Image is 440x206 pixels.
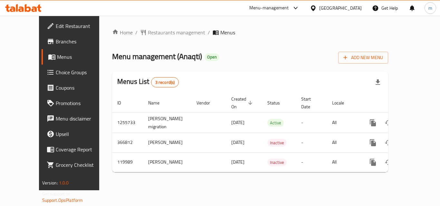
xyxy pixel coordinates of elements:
td: - [296,152,327,172]
td: 119989 [112,152,143,172]
li: / [208,29,210,36]
a: Menus [42,49,112,65]
span: Get support on: [42,190,72,198]
td: [PERSON_NAME] migration [143,112,191,133]
button: Change Status [381,155,396,170]
a: Restaurants management [140,29,205,36]
span: 1.0.0 [59,179,69,187]
td: All [327,152,360,172]
span: [DATE] [231,158,244,166]
div: [GEOGRAPHIC_DATA] [319,4,362,12]
a: Home [112,29,133,36]
span: Promotions [56,99,107,107]
span: Version: [42,179,58,187]
span: Menu management ( Anaqti ) [112,49,202,64]
span: ID [117,99,129,107]
span: Menus [220,29,235,36]
table: enhanced table [112,93,432,172]
td: 1255733 [112,112,143,133]
span: Grocery Checklist [56,161,107,169]
a: Menu disclaimer [42,111,112,126]
td: 366812 [112,133,143,152]
span: Status [267,99,288,107]
button: more [365,155,381,170]
td: All [327,133,360,152]
a: Grocery Checklist [42,157,112,173]
a: Coupons [42,80,112,95]
span: Start Date [301,95,319,111]
span: Inactive [267,139,287,147]
span: Edit Restaurant [56,22,107,30]
h2: Menus List [117,77,179,87]
span: 3 record(s) [151,79,179,85]
span: Branches [56,38,107,45]
span: Restaurants management [148,29,205,36]
span: Created On [231,95,254,111]
span: Coupons [56,84,107,92]
span: Choice Groups [56,68,107,76]
td: [PERSON_NAME] [143,133,191,152]
span: Open [205,54,219,60]
td: - [296,112,327,133]
span: [DATE] [231,138,244,147]
a: Coverage Report [42,142,112,157]
td: [PERSON_NAME] [143,152,191,172]
div: Total records count [151,77,179,87]
button: more [365,135,381,150]
span: Active [267,119,284,127]
span: Locale [332,99,352,107]
span: Coverage Report [56,146,107,153]
button: Change Status [381,115,396,130]
li: / [135,29,138,36]
a: Upsell [42,126,112,142]
td: All [327,112,360,133]
span: Inactive [267,159,287,166]
a: Choice Groups [42,65,112,80]
span: [DATE] [231,118,244,127]
a: Edit Restaurant [42,18,112,34]
span: Vendor [196,99,218,107]
span: m [428,4,432,12]
a: Support.OpsPlatform [42,196,83,204]
span: Upsell [56,130,107,138]
span: Name [148,99,168,107]
nav: breadcrumb [112,29,388,36]
div: Open [205,53,219,61]
a: Promotions [42,95,112,111]
button: Add New Menu [338,52,388,64]
a: Branches [42,34,112,49]
span: Menus [57,53,107,61]
span: Add New Menu [343,54,383,62]
td: - [296,133,327,152]
div: Active [267,119,284,127]
div: Menu-management [249,4,289,12]
th: Actions [360,93,432,113]
button: more [365,115,381,130]
span: Menu disclaimer [56,115,107,122]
